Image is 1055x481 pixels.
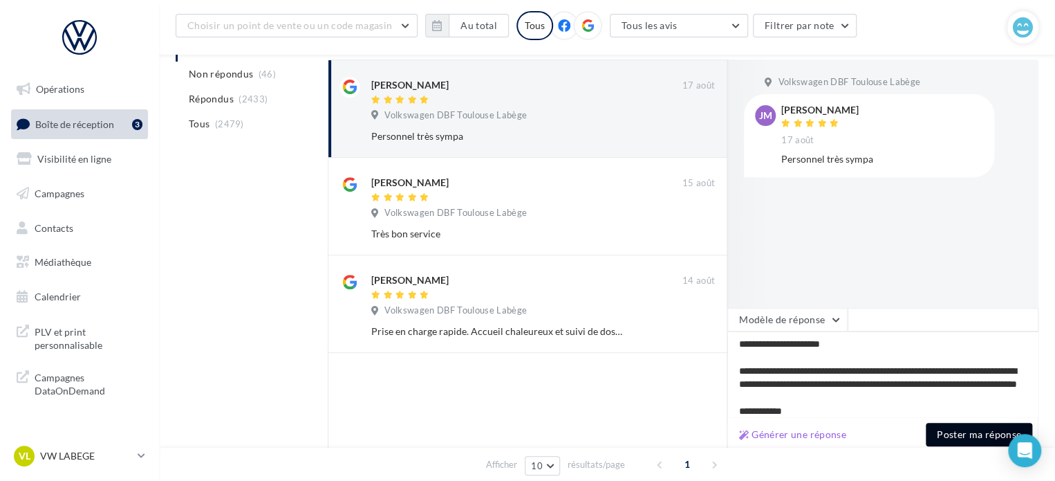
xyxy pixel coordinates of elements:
span: Visibilité en ligne [37,153,111,165]
button: Tous les avis [610,14,748,37]
div: Personnel très sympa [781,152,983,166]
div: [PERSON_NAME] [371,78,449,92]
div: Très bon service [371,227,625,241]
button: Poster ma réponse [926,423,1032,446]
div: 3 [132,119,142,130]
button: Modèle de réponse [727,308,848,332]
span: Boîte de réception [35,118,114,129]
span: 1 [676,453,698,475]
span: Tous les avis [622,19,678,31]
button: Générer une réponse [734,426,852,443]
span: Contacts [35,221,73,233]
span: Volkswagen DBF Toulouse Labège [384,305,527,317]
a: Médiathèque [8,248,151,277]
span: 15 août [682,177,715,190]
a: Visibilité en ligne [8,145,151,174]
div: [PERSON_NAME] [371,273,449,287]
div: Open Intercom Messenger [1008,434,1041,467]
a: Boîte de réception3 [8,109,151,139]
a: PLV et print personnalisable [8,317,151,358]
a: Contacts [8,214,151,243]
div: [PERSON_NAME] [781,105,859,115]
span: VL [19,449,30,463]
div: Personnel très sympa [371,129,625,143]
a: Opérations [8,75,151,104]
span: (2479) [215,118,244,129]
span: Volkswagen DBF Toulouse Labège [384,109,527,122]
button: Au total [425,14,509,37]
button: Au total [449,14,509,37]
span: Répondus [189,92,234,106]
span: 17 août [781,134,814,147]
a: Campagnes DataOnDemand [8,363,151,403]
div: Prise en charge rapide. Accueil chaleureux et suivi de dossier au top. Bravo et merci [371,325,625,338]
div: Tous [516,11,553,40]
span: 10 [531,460,543,471]
span: JM [759,109,772,122]
p: VW LABEGE [40,449,132,463]
a: Campagnes [8,179,151,208]
span: Tous [189,117,209,131]
span: Volkswagen DBF Toulouse Labège [778,76,920,89]
span: Non répondus [189,67,253,81]
span: PLV et print personnalisable [35,323,142,352]
span: Opérations [36,83,84,95]
button: Filtrer par note [753,14,857,37]
span: Campagnes DataOnDemand [35,368,142,398]
span: (46) [259,69,276,80]
span: Campagnes [35,188,84,199]
span: 14 août [682,275,715,287]
span: Médiathèque [35,256,91,268]
span: Afficher [486,458,517,471]
span: Choisir un point de vente ou un code magasin [187,19,392,31]
span: Volkswagen DBF Toulouse Labège [384,207,527,219]
span: résultats/page [568,458,625,471]
span: 17 août [682,80,715,92]
button: Choisir un point de vente ou un code magasin [176,14,418,37]
span: (2433) [239,93,268,105]
div: [PERSON_NAME] [371,176,449,190]
a: Calendrier [8,282,151,311]
button: 10 [525,456,560,475]
a: VL VW LABEGE [11,443,148,469]
span: Calendrier [35,291,81,302]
